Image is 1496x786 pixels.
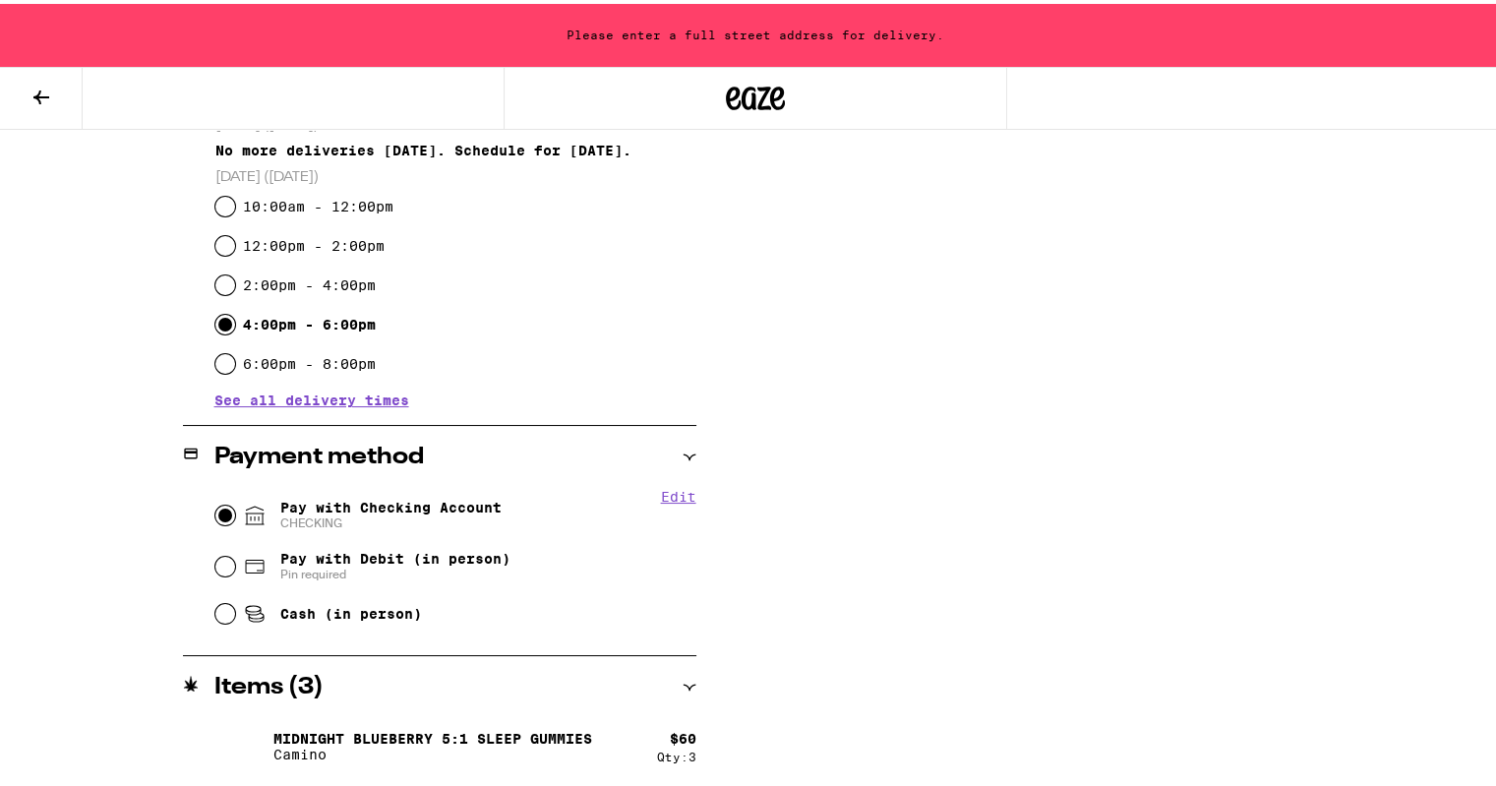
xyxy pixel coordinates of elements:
button: Edit [661,485,696,501]
p: Midnight Blueberry 5:1 Sleep Gummies [273,727,592,743]
span: Hi. Need any help? [12,14,142,30]
div: Qty: 3 [657,747,696,759]
span: CHECKING [280,512,502,527]
label: 6:00pm - 8:00pm [243,352,376,368]
h2: Items ( 3 ) [214,672,324,695]
span: Pin required [280,563,510,578]
label: 10:00am - 12:00pm [243,195,393,211]
button: See all delivery times [214,390,409,403]
div: No more deliveries [DATE]. Schedule for [DATE]. [215,139,696,154]
p: Camino [273,743,592,758]
h2: Payment method [214,442,424,465]
img: Midnight Blueberry 5:1 Sleep Gummies [214,715,269,770]
div: $ 60 [670,727,696,743]
span: Pay with Debit (in person) [280,547,510,563]
label: 2:00pm - 4:00pm [243,273,376,289]
span: Pay with Checking Account [280,496,502,527]
span: Cash (in person) [280,602,422,618]
label: 4:00pm - 6:00pm [243,313,376,329]
p: [DATE] ([DATE]) [215,164,696,183]
label: 12:00pm - 2:00pm [243,234,385,250]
